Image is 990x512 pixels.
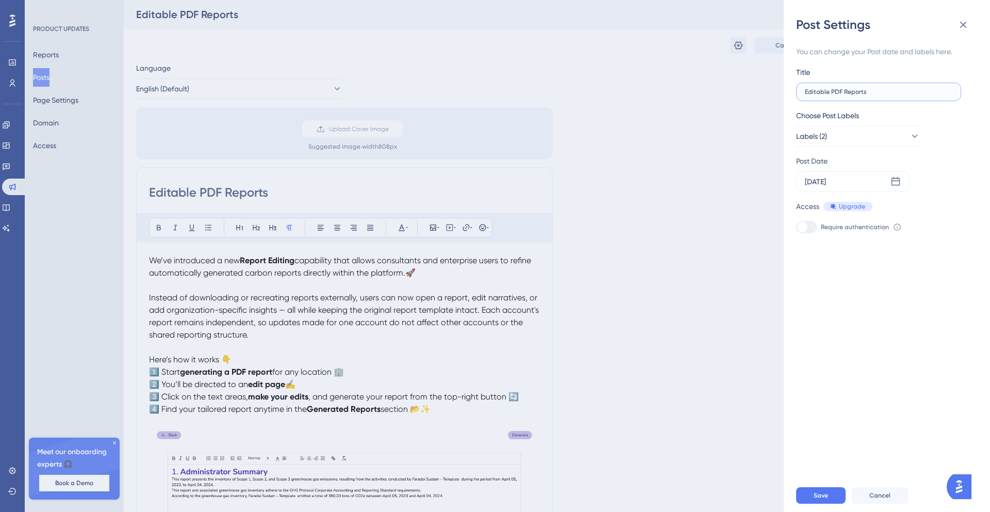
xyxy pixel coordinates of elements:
[796,109,859,122] span: Choose Post Labels
[796,200,819,213] div: Access
[839,202,865,211] span: Upgrade
[796,487,846,504] button: Save
[805,175,826,188] div: [DATE]
[796,45,969,58] div: You can change your Post date and labels here.
[852,487,908,504] button: Cancel
[796,17,978,33] div: Post Settings
[814,491,828,500] span: Save
[796,66,810,78] div: Title
[947,471,978,502] iframe: UserGuiding AI Assistant Launcher
[821,223,889,231] span: Require authentication
[805,88,952,95] input: Type the value
[796,155,964,167] div: Post Date
[869,491,890,500] span: Cancel
[796,130,827,142] span: Labels (2)
[796,126,920,147] button: Labels (2)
